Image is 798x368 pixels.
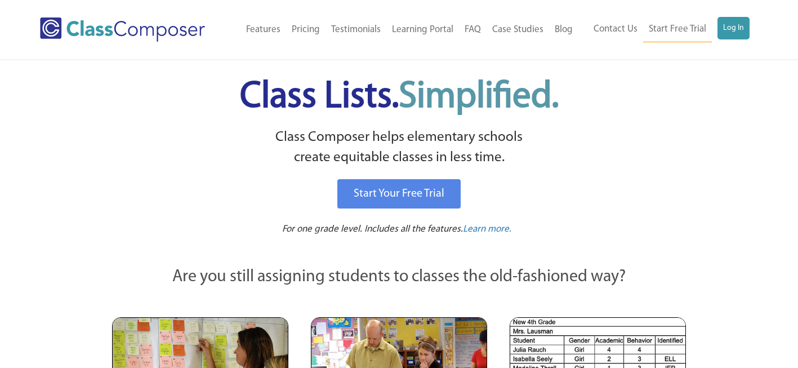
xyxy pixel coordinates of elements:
p: Are you still assigning students to classes the old-fashioned way? [112,265,686,290]
a: Blog [549,17,578,42]
img: Class Composer [40,17,205,42]
a: Start Your Free Trial [337,179,461,209]
nav: Header Menu [578,17,750,42]
a: Learn more. [463,223,511,237]
p: Class Composer helps elementary schools create equitable classes in less time. [110,127,688,169]
a: Testimonials [326,17,386,42]
span: Class Lists. [240,79,559,116]
a: Log In [717,17,750,39]
a: Case Studies [487,17,549,42]
span: Start Your Free Trial [354,188,444,199]
span: For one grade level. Includes all the features. [282,224,463,234]
a: Contact Us [588,17,643,42]
a: Features [240,17,286,42]
nav: Header Menu [228,17,579,42]
a: FAQ [459,17,487,42]
span: Learn more. [463,224,511,234]
a: Pricing [286,17,326,42]
a: Start Free Trial [643,17,712,42]
a: Learning Portal [386,17,459,42]
span: Simplified. [399,79,559,116]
